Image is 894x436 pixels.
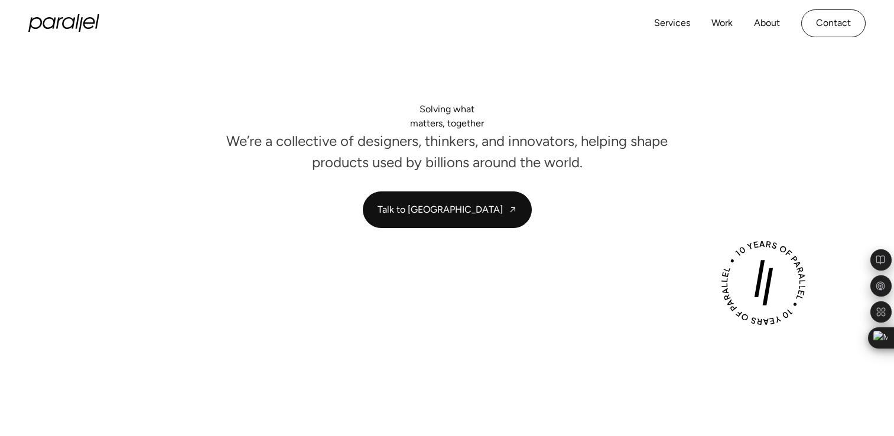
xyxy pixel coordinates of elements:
a: Contact [801,9,866,37]
p: We’re a collective of designers, thinkers, and innovators, helping shape products used by billion... [226,136,669,167]
a: Services [654,15,690,32]
a: home [28,14,99,32]
h2: Solving what matters, together [410,106,484,131]
a: About [754,15,780,32]
a: Work [711,15,733,32]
